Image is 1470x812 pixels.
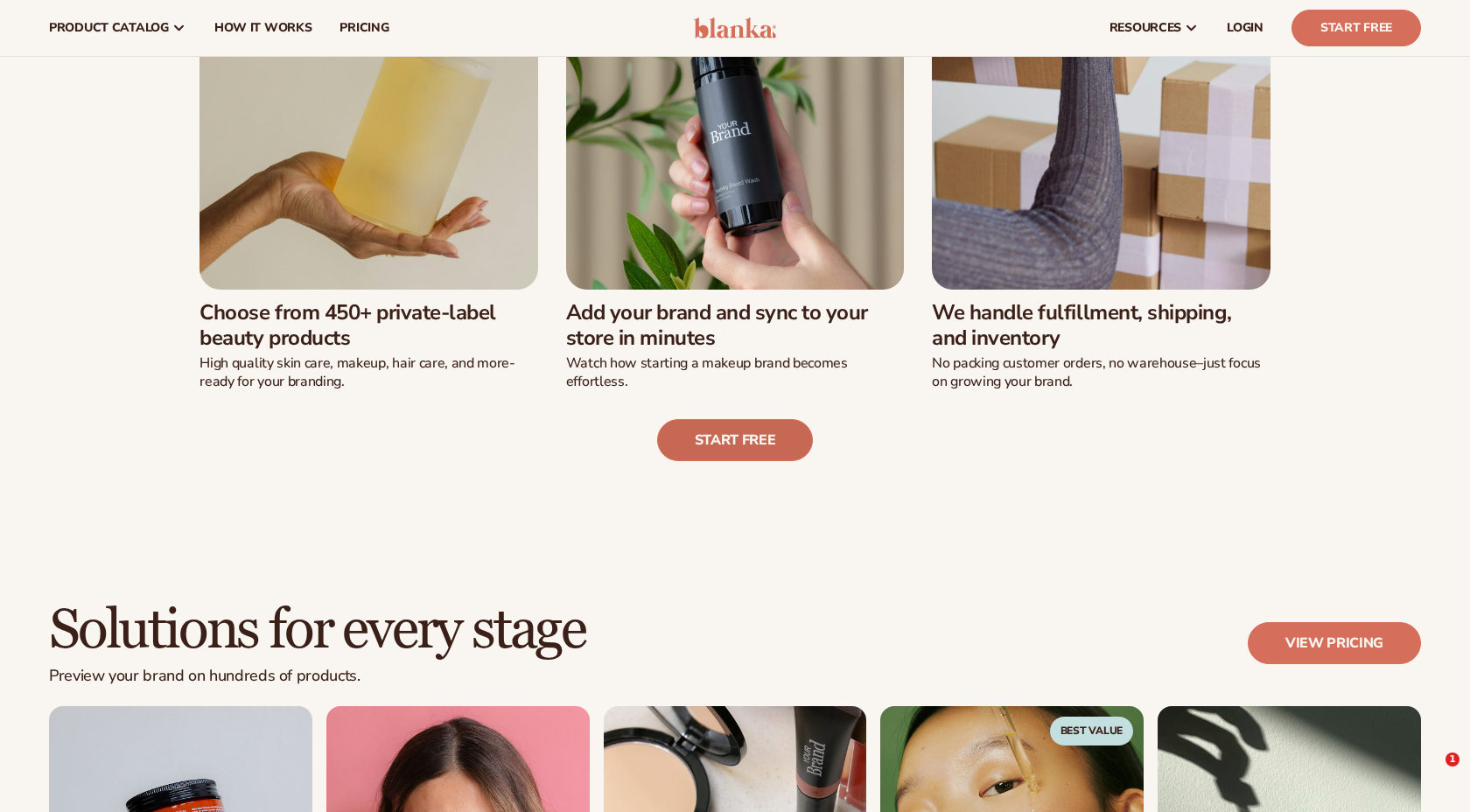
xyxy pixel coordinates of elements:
iframe: Intercom live chat [1410,752,1452,794]
h3: Choose from 450+ private-label beauty products [199,300,537,351]
span: resources [1109,21,1181,35]
span: pricing [339,21,388,35]
h2: Solutions for every stage [49,601,585,660]
a: Start free [657,419,814,461]
p: High quality skin care, makeup, hair care, and more-ready for your branding. [199,354,537,391]
h3: Add your brand and sync to your store in minutes [566,300,904,351]
span: LOGIN [1227,21,1263,35]
span: 1 [1445,752,1459,766]
p: No packing customer orders, no warehouse–just focus on growing your brand. [932,354,1270,391]
span: product catalog [49,21,169,35]
a: Start Free [1291,10,1421,46]
img: logo [694,17,777,38]
p: Watch how starting a makeup brand becomes effortless. [566,354,904,391]
p: Preview your brand on hundreds of products. [49,667,585,686]
span: Best Value [1050,717,1134,745]
h3: We handle fulfillment, shipping, and inventory [932,300,1270,351]
span: How It Works [214,21,312,35]
iframe: Intercom notifications message [1120,505,1470,747]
